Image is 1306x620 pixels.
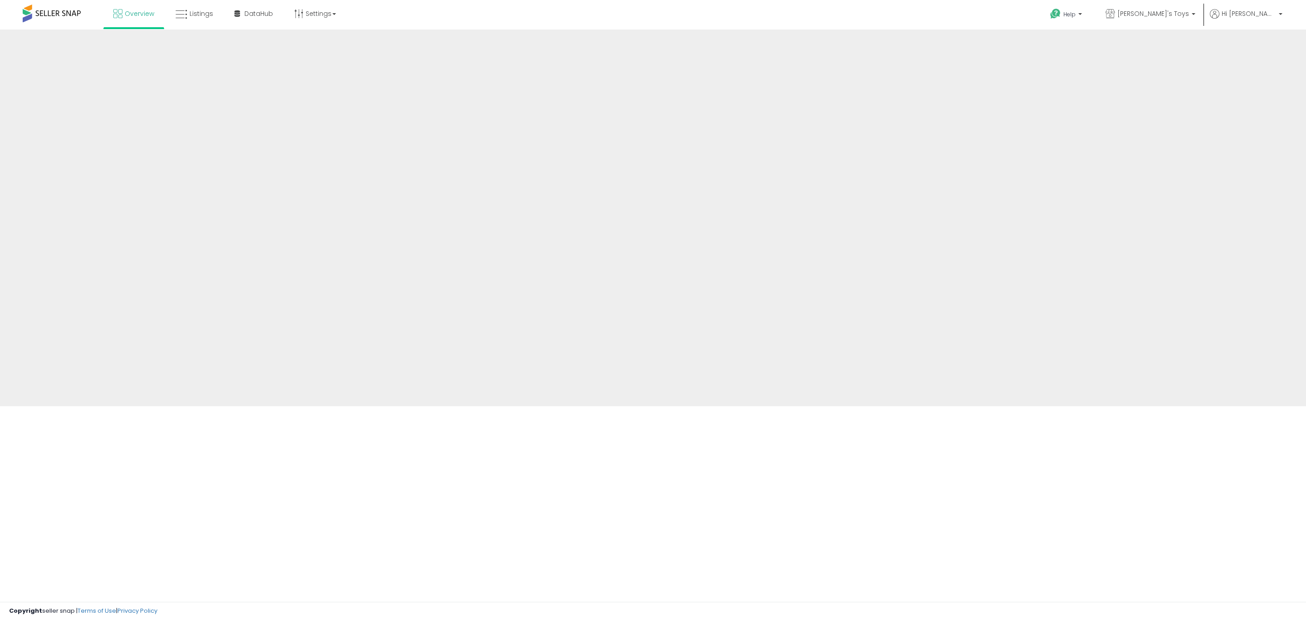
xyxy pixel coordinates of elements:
[125,9,154,18] span: Overview
[1050,8,1061,20] i: Get Help
[1210,9,1282,30] a: Hi [PERSON_NAME]
[244,9,273,18] span: DataHub
[1063,10,1076,18] span: Help
[190,9,213,18] span: Listings
[1222,9,1276,18] span: Hi [PERSON_NAME]
[1043,1,1091,30] a: Help
[1117,9,1189,18] span: [PERSON_NAME]'s Toys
